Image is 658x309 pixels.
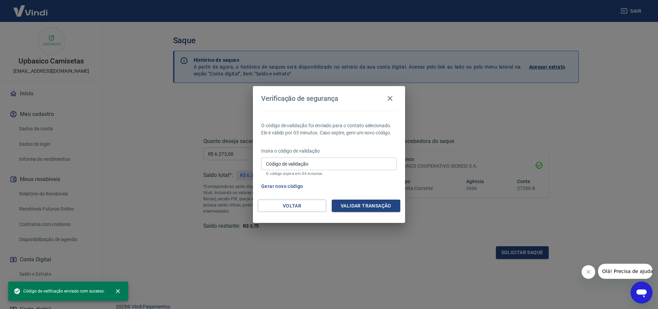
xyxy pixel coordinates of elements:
[261,94,338,103] h4: Verificação de segurança
[598,264,653,279] iframe: Mensagem da empresa
[110,284,125,299] button: close
[258,200,326,212] button: Voltar
[4,5,58,10] span: Olá! Precisa de ajuda?
[14,288,105,295] span: Código de verificação enviado com sucesso.
[332,200,400,212] button: Validar transação
[258,180,306,193] button: Gerar novo código
[582,265,595,279] iframe: Fechar mensagem
[631,282,653,304] iframe: Botão para abrir a janela de mensagens
[266,171,392,176] p: O código expira em 03 minutos.
[261,122,397,136] p: O código de validação foi enviado para o contato selecionado. Ele é válido por 03 minutos. Caso e...
[261,147,397,155] p: Insira o código de validação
